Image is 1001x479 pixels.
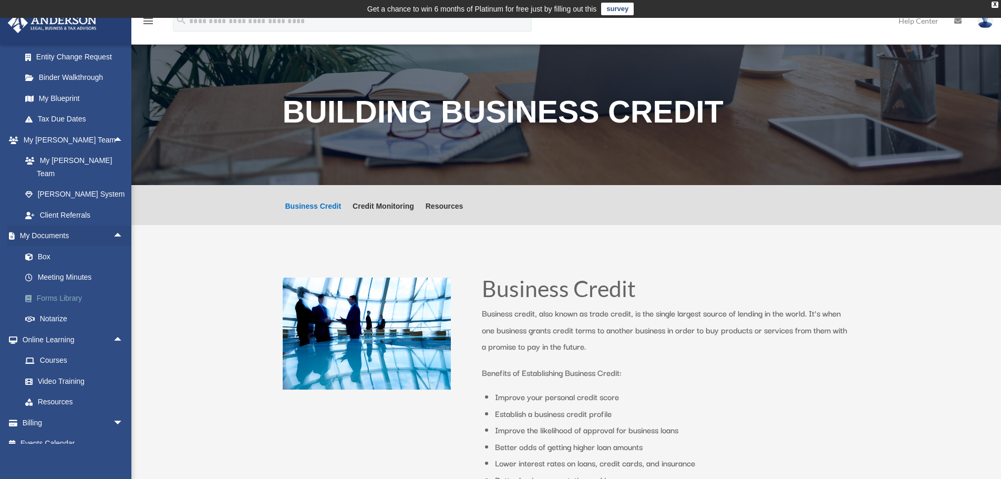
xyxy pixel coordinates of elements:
[495,422,850,439] li: Improve the likelihood of approval for business loans
[113,226,134,247] span: arrow_drop_up
[113,129,134,151] span: arrow_drop_up
[7,412,139,433] a: Billingarrow_drop_down
[495,389,850,405] li: Improve your personal credit score
[7,226,139,247] a: My Documentsarrow_drop_up
[142,15,154,27] i: menu
[285,202,342,225] a: Business Credit
[495,405,850,422] li: Establish a business credit profile
[113,412,134,434] span: arrow_drop_down
[977,13,993,28] img: User Pic
[15,371,139,392] a: Video Training
[113,329,134,351] span: arrow_drop_up
[482,364,850,381] p: Benefits of Establishing Business Credit:
[15,205,139,226] a: Client Referrals
[367,3,597,15] div: Get a chance to win 6 months of Platinum for free just by filling out this
[283,278,451,390] img: business people talking in office
[495,439,850,455] li: Better odds of getting higher loan amounts
[15,246,139,267] a: Box
[7,433,139,454] a: Events Calendar
[15,288,139,309] a: Forms Library
[15,184,139,205] a: [PERSON_NAME] System
[15,150,139,184] a: My [PERSON_NAME] Team
[426,202,463,225] a: Resources
[142,18,154,27] a: menu
[15,67,139,88] a: Binder Walkthrough
[482,278,850,305] h1: Business Credit
[495,455,850,472] li: Lower interest rates on loans, credit cards, and insurance
[15,267,139,288] a: Meeting Minutes
[15,88,139,109] a: My Blueprint
[15,309,139,330] a: Notarize
[482,305,850,364] p: Business credit, also known as trade credit, is the single largest source of lending in the world...
[7,329,139,350] a: Online Learningarrow_drop_up
[15,392,139,413] a: Resources
[176,14,187,26] i: search
[601,3,634,15] a: survey
[7,129,139,150] a: My [PERSON_NAME] Teamarrow_drop_up
[5,13,100,33] img: Anderson Advisors Platinum Portal
[992,2,998,8] div: close
[283,97,850,133] h1: Building Business Credit
[15,350,139,371] a: Courses
[15,109,139,130] a: Tax Due Dates
[15,46,139,67] a: Entity Change Request
[353,202,414,225] a: Credit Monitoring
